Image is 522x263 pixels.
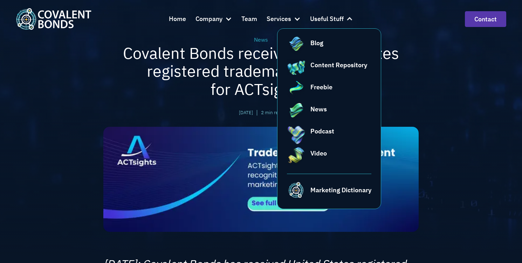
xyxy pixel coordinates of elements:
[195,14,222,24] div: Company
[261,109,283,116] div: 2 min read
[287,148,372,167] a: Video
[396,182,522,263] iframe: Chat Widget
[310,14,344,24] div: Useful Stuff
[195,9,232,28] div: Company
[16,8,91,29] img: Covalent Bonds White / Teal Logo
[287,38,372,57] a: Blog
[310,9,353,28] div: Useful Stuff
[287,126,372,145] a: Podcast
[287,104,372,123] a: News
[241,9,257,28] a: Team
[310,38,323,48] div: Blog
[103,36,419,44] div: News
[310,185,371,195] div: Marketing Dictionary
[267,9,301,28] div: Services
[310,60,367,70] div: Content Repository
[277,28,382,209] nav: Useful Stuff
[16,8,91,29] a: home
[103,44,419,98] h1: Covalent Bonds received United States registered trademark protection for ACTsights®
[465,11,506,27] a: contact
[310,104,327,114] div: News
[169,14,186,24] div: Home
[241,14,257,24] div: Team
[103,127,419,232] img: Covalent Bonds received United States registered trademark protection for ACTsights®
[287,60,372,79] a: Content Repository
[287,180,306,199] img: Covalent Bonds Teal Favicon
[239,109,253,116] div: [DATE]
[287,82,372,101] a: Freebie
[287,174,372,199] a: Covalent Bonds Teal FaviconMarketing Dictionary
[256,108,258,117] div: |
[169,9,186,28] a: Home
[310,148,327,158] div: Video
[267,14,291,24] div: Services
[310,82,332,92] div: Freebie
[310,126,334,136] div: Podcast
